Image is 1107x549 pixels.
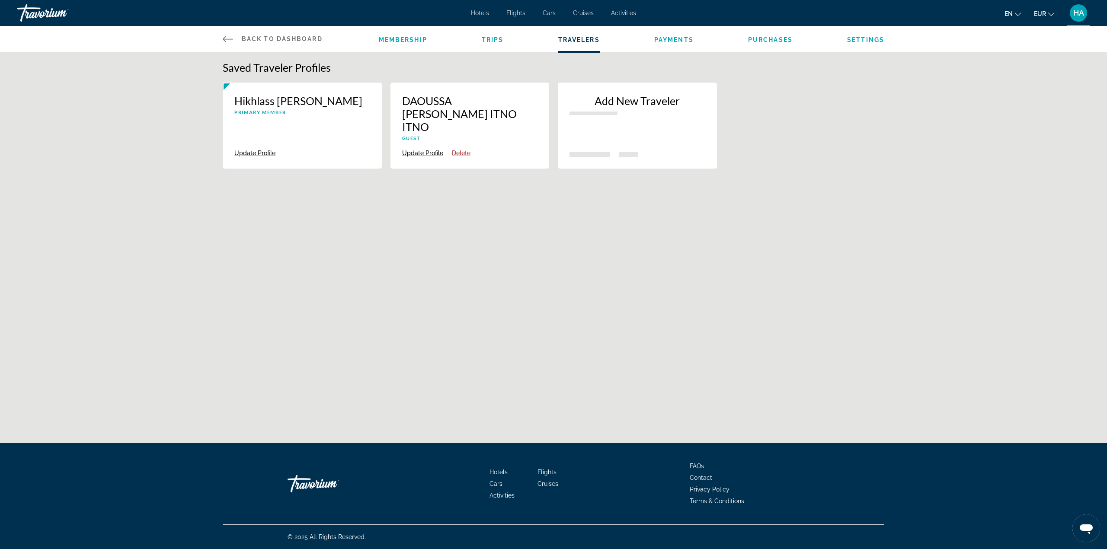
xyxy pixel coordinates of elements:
[573,10,594,16] a: Cruises
[223,61,884,74] h1: Saved Traveler Profiles
[288,533,366,540] span: © 2025 All Rights Reserved.
[690,486,729,493] a: Privacy Policy
[402,149,443,157] button: Update Profile {{ traveler.firstName }} {{ traveler.lastName }}
[654,36,694,43] a: Payments
[558,83,717,169] button: New traveler
[1005,10,1013,17] span: en
[558,36,600,43] a: Travelers
[490,469,508,476] a: Hotels
[223,26,323,52] a: Back to Dashboard
[1034,10,1046,17] span: EUR
[690,474,712,481] a: Contact
[1067,4,1090,22] button: User Menu
[242,35,323,42] span: Back to Dashboard
[288,471,374,497] a: Go Home
[569,94,705,107] p: Add New Traveler
[471,10,489,16] a: Hotels
[482,36,504,43] a: Trips
[538,469,557,476] a: Flights
[452,149,470,157] button: Delete Profile {{ traveler.firstName }} {{ traveler.lastName }}
[234,94,370,107] p: Hikhlass [PERSON_NAME]
[1073,9,1084,17] span: HA
[748,36,793,43] a: Purchases
[402,94,538,133] p: DAOUSSA [PERSON_NAME] ITNO ITNO
[543,10,556,16] a: Cars
[379,36,427,43] a: Membership
[234,149,275,157] button: Update Profile {{ traveler.firstName }} {{ traveler.lastName }}
[506,10,525,16] a: Flights
[847,36,884,43] a: Settings
[490,480,502,487] a: Cars
[1072,514,1100,542] iframe: Button to launch messaging window
[402,135,538,141] p: Guest
[1034,7,1054,20] button: Change currency
[611,10,636,16] a: Activities
[690,463,704,469] a: FAQs
[1005,7,1021,20] button: Change language
[17,2,104,24] a: Travorium
[690,498,744,504] a: Terms & Conditions
[234,109,370,115] p: Primary Member
[490,492,515,499] a: Activities
[538,480,558,487] a: Cruises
